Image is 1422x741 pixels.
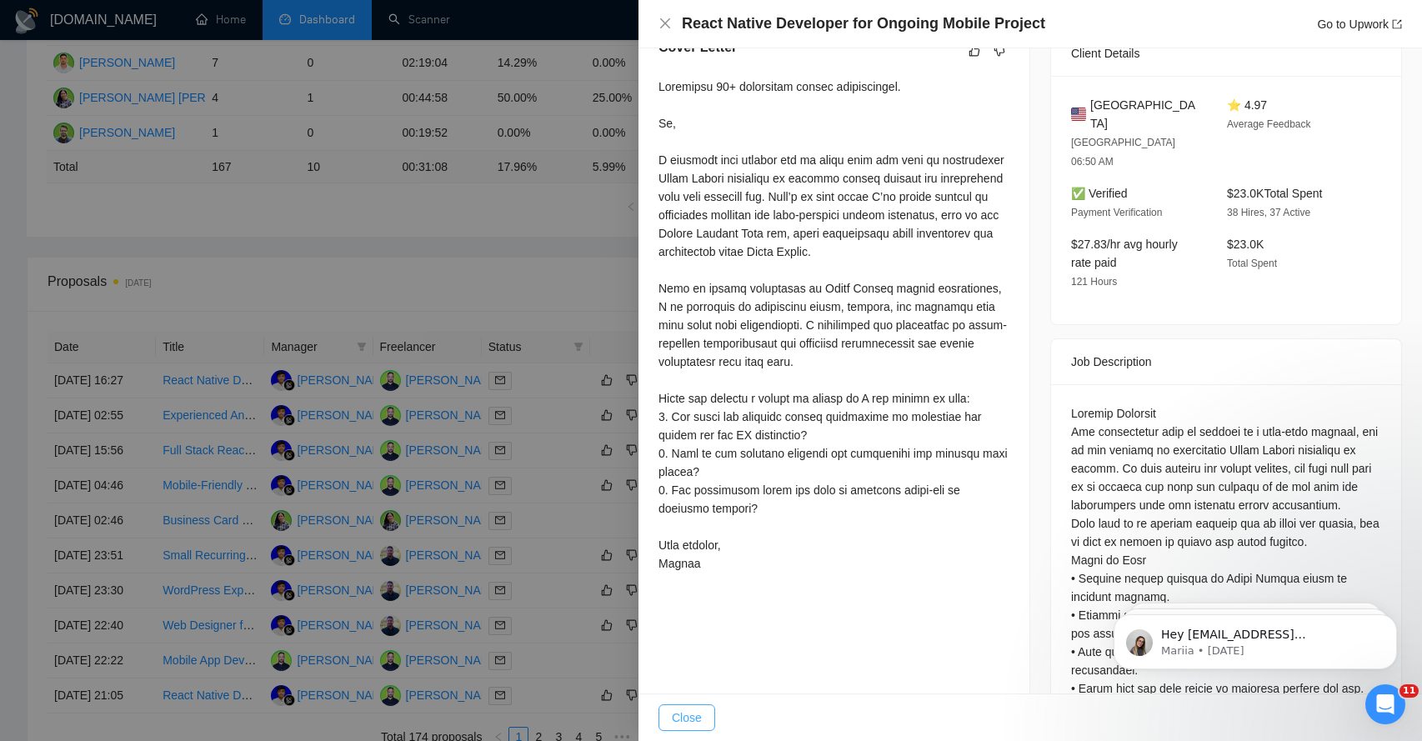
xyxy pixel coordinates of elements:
div: Job Description [1071,339,1381,384]
span: Close [672,708,702,727]
span: Average Feedback [1227,118,1311,130]
span: 121 Hours [1071,276,1117,288]
div: Client Details [1071,31,1381,76]
div: Loremipsu 90+ dolorsitam consec adipiscingel. Se, D eiusmodt inci utlabor etd ma aliqu enim adm v... [658,78,1009,573]
iframe: Intercom notifications message [1089,579,1422,696]
button: Close [658,17,672,31]
span: $23.0K Total Spent [1227,187,1322,200]
button: dislike [989,41,1009,61]
span: $27.83/hr avg hourly rate paid [1071,238,1178,269]
span: close [658,17,672,30]
span: [GEOGRAPHIC_DATA] [1090,96,1200,133]
span: [GEOGRAPHIC_DATA] 06:50 AM [1071,137,1175,168]
button: like [964,41,984,61]
span: Payment Verification [1071,207,1162,218]
span: like [969,44,980,58]
a: Go to Upworkexport [1317,18,1402,31]
span: 11 [1399,684,1419,698]
span: $23.0K [1227,238,1264,251]
span: export [1392,19,1402,29]
span: ✅ Verified [1071,187,1128,200]
span: 38 Hires, 37 Active [1227,207,1310,218]
span: dislike [994,44,1005,58]
img: 🇺🇸 [1071,105,1086,123]
iframe: Intercom live chat [1365,684,1405,724]
h4: React Native Developer for Ongoing Mobile Project [682,13,1045,34]
span: Total Spent [1227,258,1277,269]
button: Close [658,704,715,731]
span: ⭐ 4.97 [1227,98,1267,112]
